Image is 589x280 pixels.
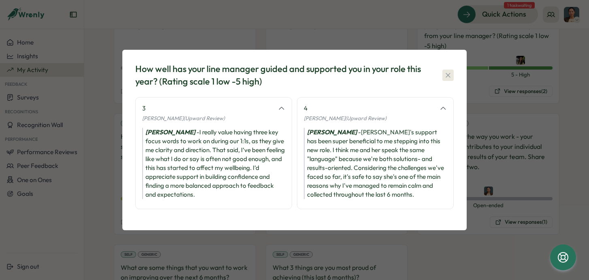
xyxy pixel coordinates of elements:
div: 4 [304,104,435,113]
i: [PERSON_NAME] [307,128,357,136]
span: [PERSON_NAME] (Upward Review) [304,115,386,121]
span: [PERSON_NAME] (Upward Review) [142,115,225,121]
div: - [PERSON_NAME]'s support has been super beneficial to me stepping into this new role. I think me... [304,128,447,199]
div: How well has your line manager guided and supported you in your role this year? (Rating scale 1 l... [135,63,423,88]
div: - I really value having three key focus words to work on during our 1:1s, as they give me clarity... [142,128,285,199]
div: 3 [142,104,273,113]
i: [PERSON_NAME] [145,128,195,136]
